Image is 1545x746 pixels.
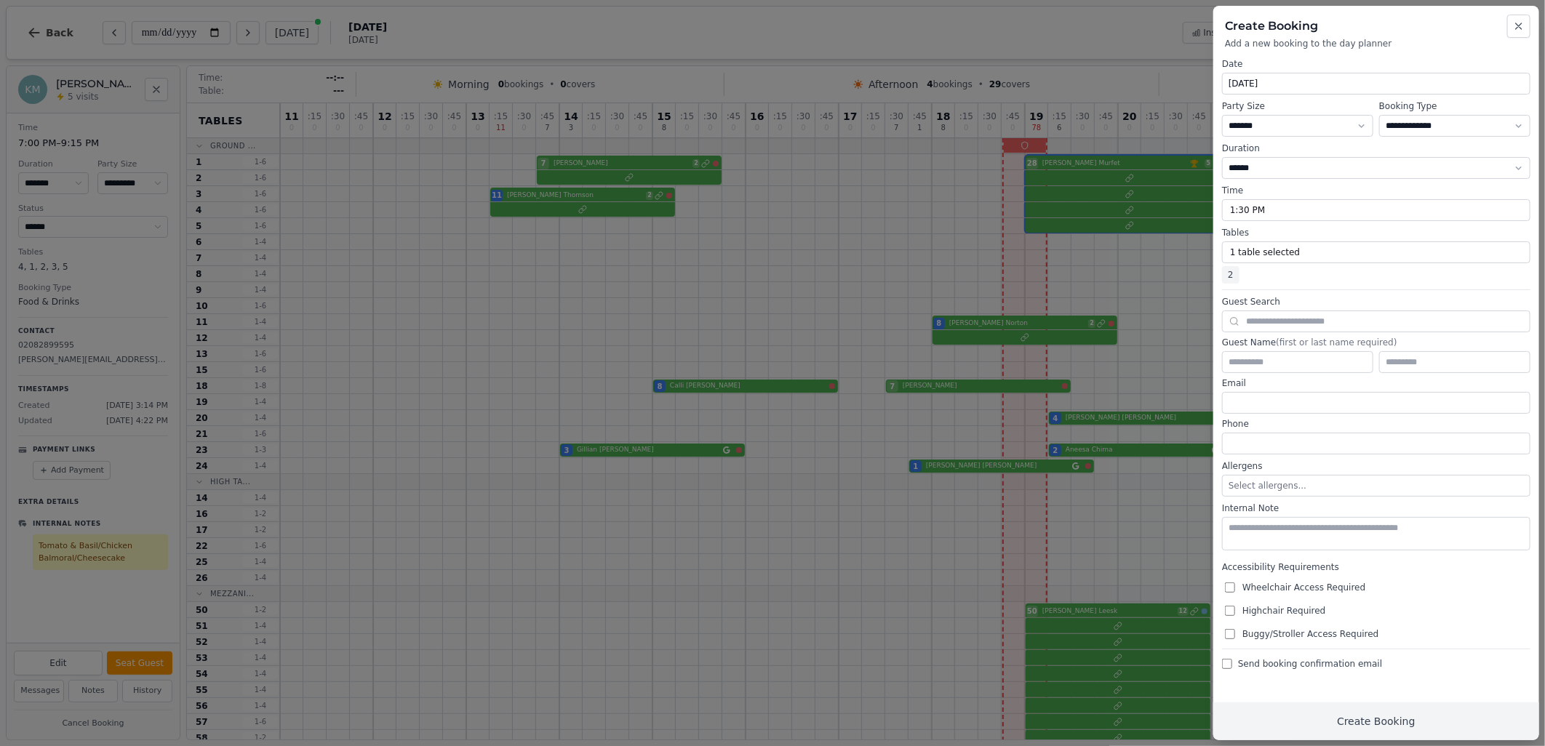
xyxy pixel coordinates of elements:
button: 1 table selected [1222,241,1530,263]
button: [DATE] [1222,73,1530,95]
label: Booking Type [1379,100,1530,112]
p: Add a new booking to the day planner [1225,38,1528,49]
button: Create Booking [1213,702,1539,740]
label: Internal Note [1222,502,1530,514]
label: Email [1222,377,1530,389]
label: Guest Search [1222,296,1530,308]
span: Send booking confirmation email [1238,658,1382,670]
label: Party Size [1222,100,1373,112]
input: Highchair Required [1225,606,1235,616]
label: Guest Name [1222,337,1530,348]
button: 1:30 PM [1222,199,1530,221]
span: Highchair Required [1242,605,1326,617]
label: Tables [1222,227,1530,238]
label: Accessibility Requirements [1222,561,1530,573]
button: Select allergens... [1222,475,1530,497]
label: Date [1222,58,1530,70]
label: Allergens [1222,460,1530,472]
span: Select allergens... [1229,481,1306,491]
span: Buggy/Stroller Access Required [1242,628,1379,640]
span: (first or last name required) [1276,337,1397,348]
input: Wheelchair Access Required [1225,582,1235,593]
label: Phone [1222,418,1530,430]
input: Buggy/Stroller Access Required [1225,629,1235,639]
h2: Create Booking [1225,17,1528,35]
label: Time [1222,185,1530,196]
span: 2 [1222,266,1239,284]
span: Wheelchair Access Required [1242,582,1366,593]
label: Duration [1222,143,1530,154]
input: Send booking confirmation email [1222,659,1232,669]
